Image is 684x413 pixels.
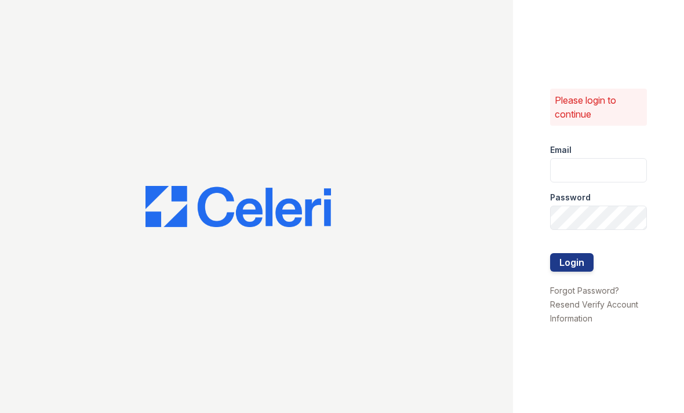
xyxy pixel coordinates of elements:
label: Password [550,192,591,203]
img: CE_Logo_Blue-a8612792a0a2168367f1c8372b55b34899dd931a85d93a1a3d3e32e68fde9ad4.png [145,186,331,228]
a: Forgot Password? [550,286,619,295]
button: Login [550,253,594,272]
a: Resend Verify Account Information [550,299,638,323]
label: Email [550,144,572,156]
p: Please login to continue [555,93,642,121]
